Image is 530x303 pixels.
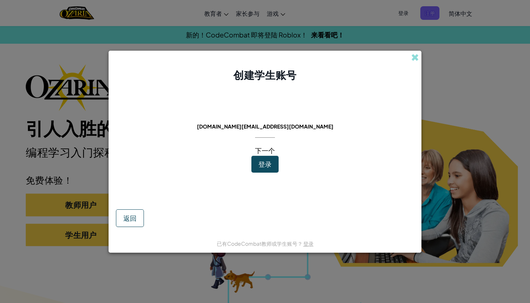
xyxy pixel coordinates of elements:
span: 下一个 [255,146,275,155]
a: 登录 [303,240,314,247]
span: 返回 [123,214,137,222]
span: 已有CodeCombat教师或学生账号？ [217,240,303,247]
span: [DOMAIN_NAME][EMAIL_ADDRESS][DOMAIN_NAME] [197,123,333,130]
span: 创建学生账号 [233,68,296,81]
span: 登录 [258,160,272,168]
button: 登录 [251,156,279,173]
span: 这个邮箱已被使用： [234,113,296,121]
button: 返回 [116,209,144,227]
